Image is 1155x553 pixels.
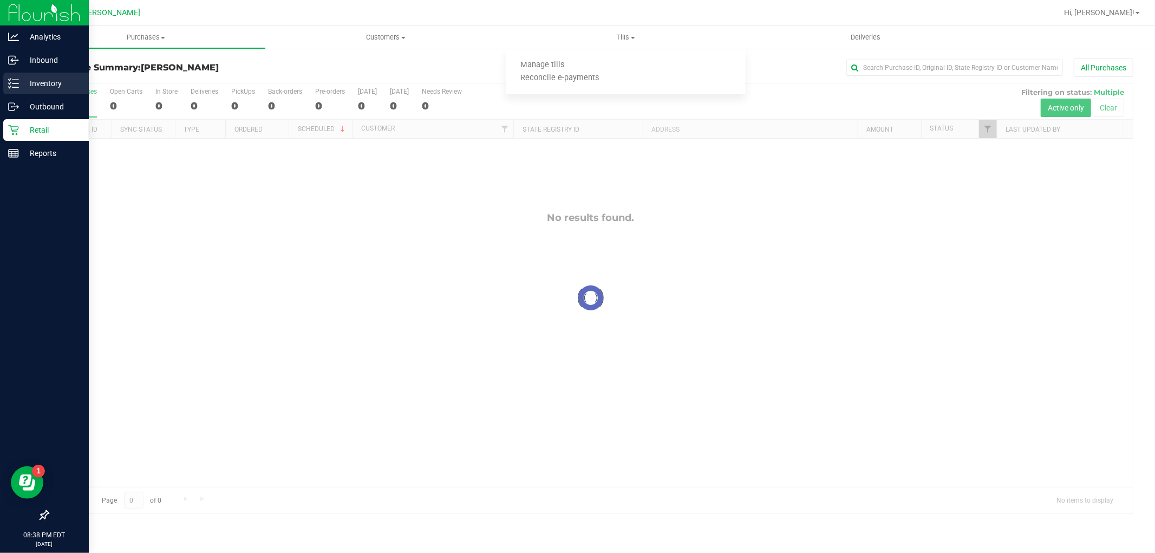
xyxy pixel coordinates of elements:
p: Reports [19,147,84,160]
span: Purchases [27,32,265,42]
span: Customers [266,32,505,42]
span: Reconcile e-payments [506,74,614,83]
span: Manage tills [506,61,579,70]
button: All Purchases [1074,58,1133,77]
iframe: Resource center [11,466,43,499]
inline-svg: Inventory [8,78,19,89]
iframe: Resource center unread badge [32,465,45,478]
p: Outbound [19,100,84,113]
inline-svg: Retail [8,125,19,135]
p: Inventory [19,77,84,90]
span: [PERSON_NAME] [81,8,140,17]
inline-svg: Outbound [8,101,19,112]
p: Analytics [19,30,84,43]
inline-svg: Inbound [8,55,19,66]
span: Tills [506,32,746,42]
span: Deliveries [836,32,895,42]
span: Hi, [PERSON_NAME]! [1064,8,1134,17]
p: Retail [19,123,84,136]
inline-svg: Reports [8,148,19,159]
p: Inbound [19,54,84,67]
p: 08:38 PM EDT [5,530,84,540]
h3: Purchase Summary: [48,63,409,73]
a: Customers [266,26,506,49]
p: [DATE] [5,540,84,548]
input: Search Purchase ID, Original ID, State Registry ID or Customer Name... [846,60,1063,76]
a: Purchases [26,26,266,49]
inline-svg: Analytics [8,31,19,42]
a: Deliveries [746,26,986,49]
a: Tills Manage tills Reconcile e-payments [506,26,746,49]
span: [PERSON_NAME] [141,62,219,73]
